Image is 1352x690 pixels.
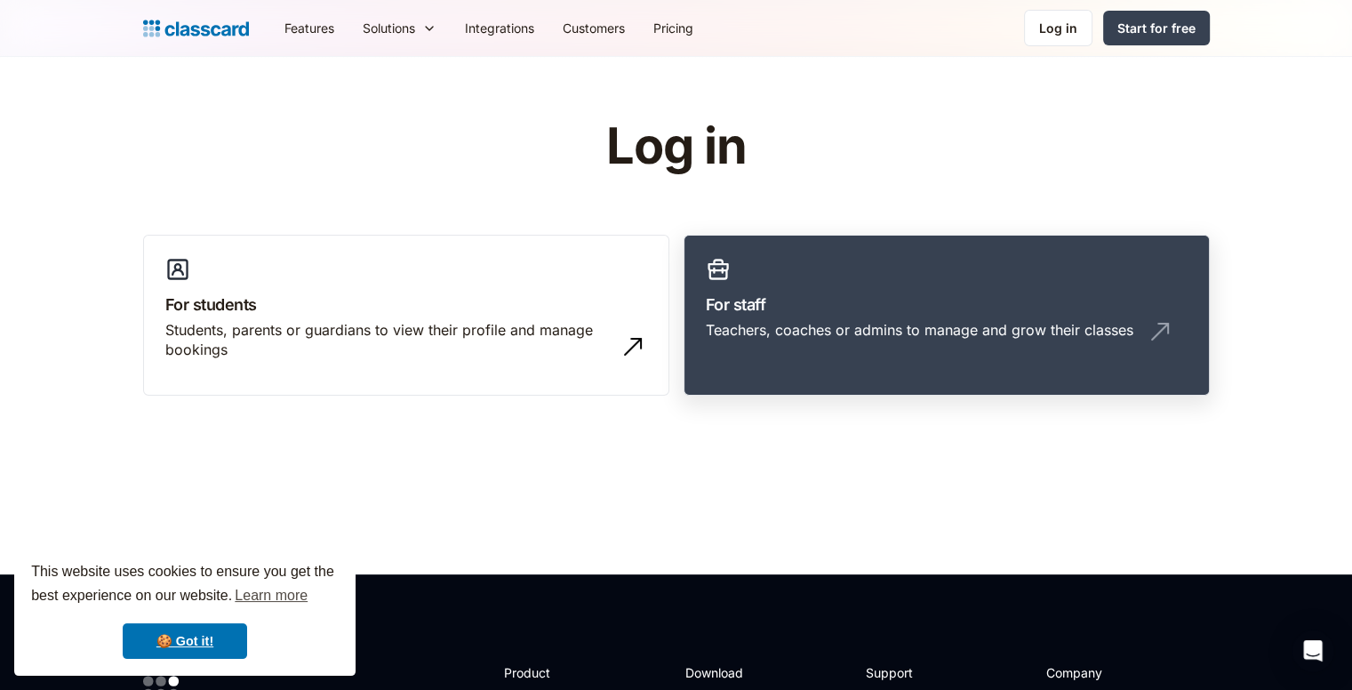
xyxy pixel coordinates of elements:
a: dismiss cookie message [123,623,247,659]
span: This website uses cookies to ensure you get the best experience on our website. [31,561,339,609]
div: Teachers, coaches or admins to manage and grow their classes [706,320,1133,340]
div: Start for free [1117,19,1196,37]
a: Start for free [1103,11,1210,45]
h2: Download [684,663,757,682]
div: Students, parents or guardians to view their profile and manage bookings [165,320,612,360]
div: Solutions [363,19,415,37]
h3: For staff [706,293,1188,317]
a: Integrations [451,8,548,48]
div: Log in [1039,19,1077,37]
a: Features [270,8,348,48]
a: Logo [143,16,249,41]
div: Solutions [348,8,451,48]
h1: Log in [394,119,958,174]
a: For studentsStudents, parents or guardians to view their profile and manage bookings [143,235,669,397]
h3: For students [165,293,647,317]
h2: Product [504,663,599,682]
div: cookieconsent [14,544,356,676]
a: Log in [1024,10,1092,46]
a: For staffTeachers, coaches or admins to manage and grow their classes [684,235,1210,397]
a: Customers [548,8,639,48]
div: Open Intercom Messenger [1292,630,1334,672]
h2: Company [1046,663,1164,682]
h2: Support [866,663,938,682]
a: learn more about cookies [232,582,310,609]
a: Pricing [639,8,708,48]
